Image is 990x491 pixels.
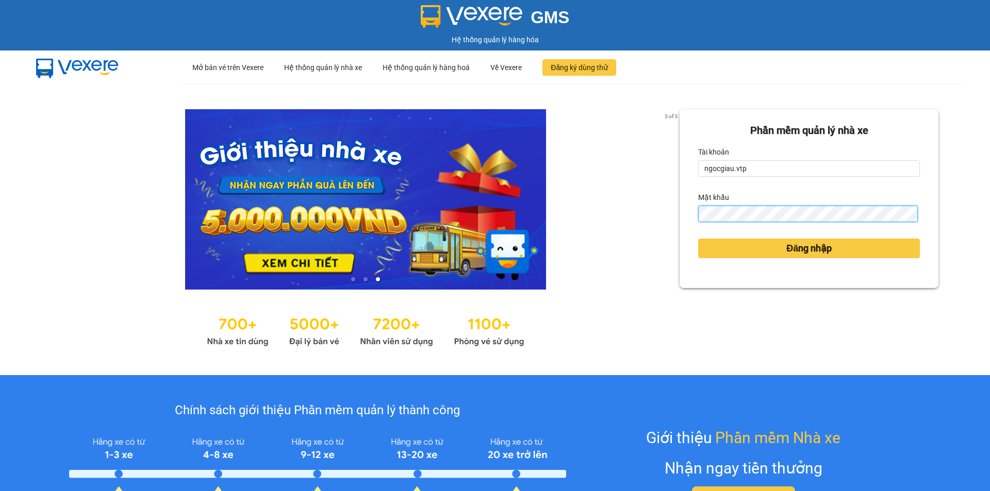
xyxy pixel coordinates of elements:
[376,277,380,281] li: slide item 3
[646,426,840,450] div: Giới thiệu
[351,277,355,281] li: slide item 1
[786,241,832,256] span: Đăng nhập
[421,15,570,24] a: GMS
[698,144,729,160] label: Tài khoản
[698,160,920,177] input: Tài khoản
[383,51,470,84] div: Hệ thống quản lý hàng hoá
[531,8,569,27] span: GMS
[698,239,920,258] button: Đăng nhập
[364,277,368,281] li: slide item 2
[490,51,522,84] div: Về Vexere
[662,109,680,123] p: 3 of 3
[69,401,566,420] div: Chính sách giới thiệu Phần mềm quản lý thành công
[421,5,523,28] img: logo 2
[207,310,524,349] img: Statistics.png
[698,123,920,139] div: Phần mềm quản lý nhà xe
[542,59,616,76] button: Đăng ký dùng thử
[665,109,680,290] button: next slide / item
[551,62,608,73] span: Đăng ký dùng thử
[26,50,129,84] img: mbUUG5Q.png
[284,51,362,84] div: Hệ thống quản lý nhà xe
[52,109,66,290] button: previous slide / item
[192,51,263,84] div: Mở bán vé trên Vexere
[715,426,840,450] span: Phần mềm Nhà xe
[665,456,822,480] div: Nhận ngay tiền thưởng
[3,34,987,45] div: Hệ thống quản lý hàng hóa
[698,189,729,206] label: Mật khẩu
[698,206,917,222] input: Mật khẩu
